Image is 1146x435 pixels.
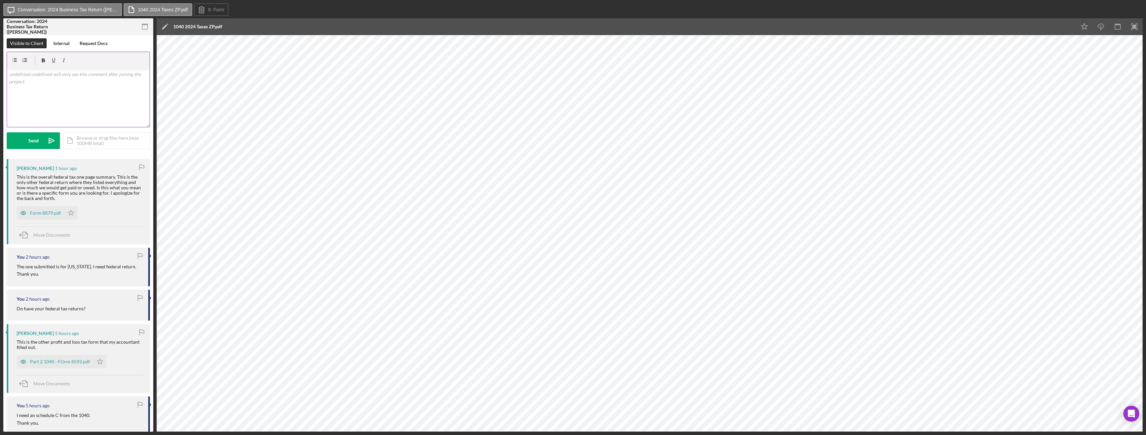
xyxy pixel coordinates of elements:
[17,375,77,392] button: Move Documents
[194,3,229,16] button: 9. Form
[17,355,107,368] button: Part 2 1040 - FOrm 8592.pdf
[33,381,70,386] span: Move Documents
[55,166,77,171] time: 2025-10-10 21:52
[26,403,50,408] time: 2025-10-10 17:46
[30,210,61,216] div: Form 8879.pdf
[30,359,90,364] div: Part 2 1040 - FOrm 8592.pdf
[17,412,90,419] p: I need an schedule C from the 1040.
[208,7,224,12] label: 9. Form
[173,24,222,29] div: 1040 2024 Taxes ZP.pdf
[17,166,54,171] div: [PERSON_NAME]
[50,38,73,48] button: Internal
[55,331,79,336] time: 2025-10-10 18:11
[17,331,54,336] div: [PERSON_NAME]
[7,132,60,149] button: Send
[7,19,53,35] div: Conversation: 2024 Business Tax Return ([PERSON_NAME])
[17,339,143,350] div: This is the other profit and loss tax form that my accountant filled out.
[7,38,47,48] button: Visible to Client
[3,3,122,16] button: Conversation: 2024 Business Tax Return ([PERSON_NAME])
[17,263,136,270] p: The one submitted is for [US_STATE]. I need federal return.
[138,7,188,12] label: 1040 2024 Taxes ZP.pdf
[17,227,77,243] button: Move Documents
[17,305,86,312] p: Do have your federal tax returns?
[18,7,118,12] label: Conversation: 2024 Business Tax Return ([PERSON_NAME])
[26,296,50,302] time: 2025-10-10 20:51
[17,206,78,220] button: Form 8879.pdf
[76,38,111,48] button: Request Docs
[17,296,25,302] div: You
[1123,406,1139,422] div: Open Intercom Messenger
[17,419,90,427] p: Thank you.
[17,270,136,278] p: Thank you.
[10,38,43,48] div: Visible to Client
[53,38,70,48] div: Internal
[80,38,108,48] div: Request Docs
[17,254,25,260] div: You
[124,3,192,16] button: 1040 2024 Taxes ZP.pdf
[33,232,70,238] span: Move Documents
[17,403,25,408] div: You
[17,174,143,201] div: This is the overall federal tax one page summary. This is the only other federal return where the...
[26,254,50,260] time: 2025-10-10 20:52
[28,132,39,149] div: Send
